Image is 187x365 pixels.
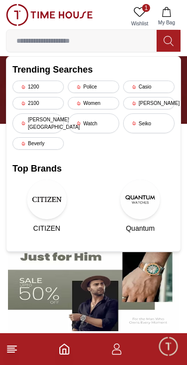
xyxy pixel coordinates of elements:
[12,97,64,109] div: 2100
[127,4,152,29] a: 1Wishlist
[123,113,175,133] div: Seiko
[12,63,175,77] h2: Trending Searches
[68,81,119,93] div: Police
[68,113,119,133] div: Watch
[106,180,175,233] a: QuantumQuantum
[58,343,70,355] a: Home
[158,336,180,358] div: Chat Widget
[12,180,81,233] a: CITIZENCITIZEN
[123,97,175,109] div: [PERSON_NAME]
[154,19,179,26] span: My Bag
[12,81,64,93] div: 1200
[33,223,60,233] span: CITIZEN
[127,20,152,27] span: Wishlist
[126,223,155,233] span: Quantum
[12,162,175,176] h2: Top Brands
[8,237,179,332] img: Men's Watches Banner
[120,180,160,219] img: Quantum
[27,180,67,219] img: CITIZEN
[12,137,64,150] div: Beverly
[123,81,175,93] div: Casio
[6,4,93,26] img: ...
[12,113,64,133] div: [PERSON_NAME][GEOGRAPHIC_DATA]
[152,4,181,29] button: My Bag
[142,4,150,12] span: 1
[68,97,119,109] div: Women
